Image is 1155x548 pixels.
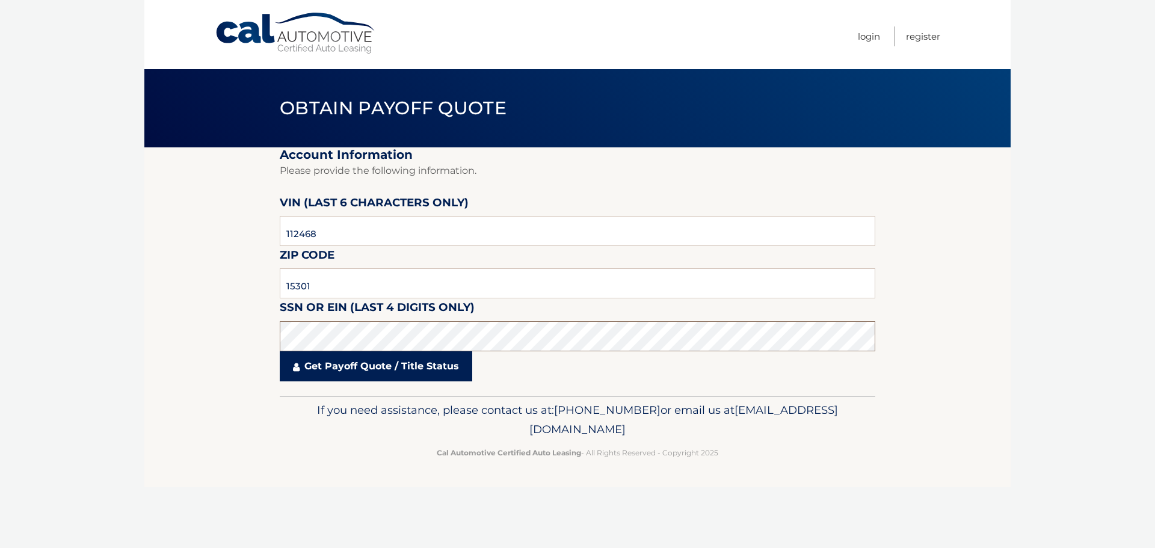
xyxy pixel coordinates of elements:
[280,97,507,119] span: Obtain Payoff Quote
[280,246,334,268] label: Zip Code
[288,446,867,459] p: - All Rights Reserved - Copyright 2025
[280,147,875,162] h2: Account Information
[554,403,661,417] span: [PHONE_NUMBER]
[906,26,940,46] a: Register
[215,12,377,55] a: Cal Automotive
[280,162,875,179] p: Please provide the following information.
[288,401,867,439] p: If you need assistance, please contact us at: or email us at
[858,26,880,46] a: Login
[280,298,475,321] label: SSN or EIN (last 4 digits only)
[280,351,472,381] a: Get Payoff Quote / Title Status
[280,194,469,216] label: VIN (last 6 characters only)
[437,448,581,457] strong: Cal Automotive Certified Auto Leasing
